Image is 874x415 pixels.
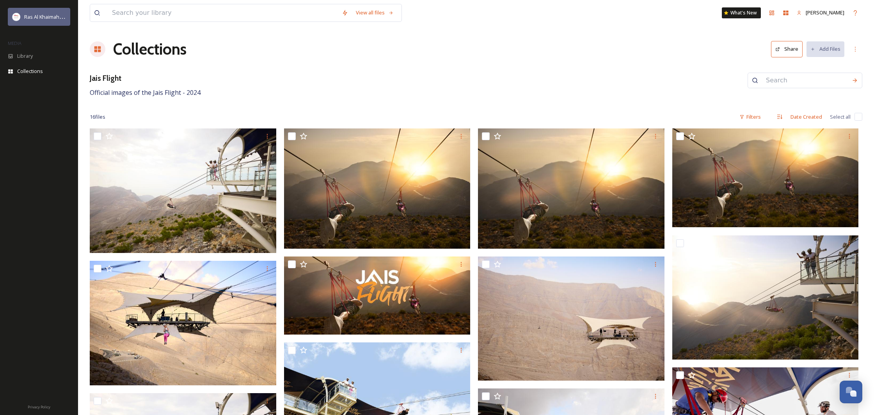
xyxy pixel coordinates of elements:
span: Select all [830,113,851,121]
img: Jais Flight HERO 02.jpg [672,235,859,360]
input: Search [762,72,848,89]
a: [PERSON_NAME] [793,5,848,20]
span: Ras Al Khaimah Tourism Development Authority [24,13,135,20]
img: Jais Flight HERO 03.jpg [90,128,276,253]
span: MEDIA [8,40,21,46]
span: Library [17,52,33,60]
button: Share [771,41,803,57]
div: Filters [735,109,765,125]
a: Collections [113,37,187,61]
img: Jais Flight HERO Main.jpg [284,128,471,249]
button: Add Files [806,41,844,57]
img: Logo_RAKTDA_RGB-01.png [12,13,20,21]
span: Official images of the Jais Flight - 2024 [90,88,201,97]
button: Open Chat [840,381,862,403]
a: Privacy Policy [28,402,50,411]
span: Privacy Policy [28,404,50,410]
input: Search your library [108,4,338,21]
img: Jais Flight Thumbnail 4k.jpg [284,256,471,335]
a: What's New [722,7,761,18]
img: Jais Flight 17.jpg [90,261,276,385]
span: 16 file s [90,113,105,121]
span: Collections [17,68,43,75]
img: Jais Flight HERO Main wide.jpg [672,128,859,227]
div: Date Created [787,109,826,125]
a: View all files [352,5,398,20]
span: [PERSON_NAME] [806,9,844,16]
h3: Jais Flight [90,73,201,84]
img: Jais Flight 16.jpg [478,256,664,381]
img: Jais Flight HERO Main MB.jpg [478,128,664,249]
